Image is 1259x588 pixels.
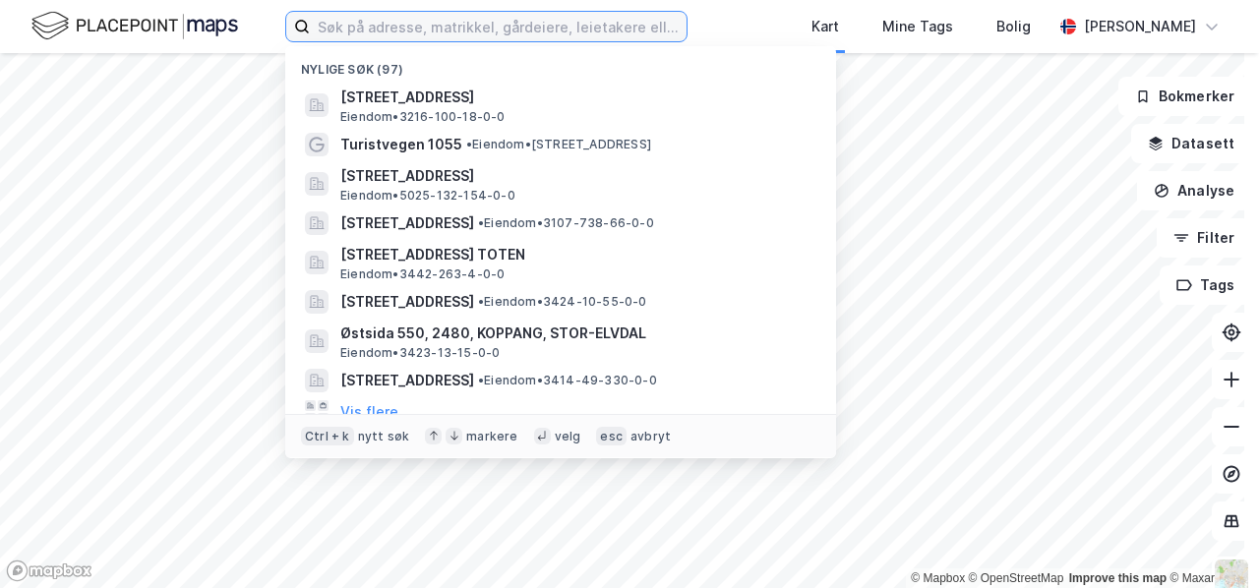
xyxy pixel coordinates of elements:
a: Mapbox [911,571,965,585]
div: Ctrl + k [301,427,354,446]
span: [STREET_ADDRESS] [340,86,812,109]
button: Bokmerker [1118,77,1251,116]
span: Eiendom • [STREET_ADDRESS] [466,137,651,152]
span: • [478,294,484,309]
span: Eiendom • 3424-10-55-0-0 [478,294,647,310]
span: [STREET_ADDRESS] [340,211,474,235]
button: Tags [1160,265,1251,305]
span: [STREET_ADDRESS] [340,290,474,314]
span: Eiendom • 3216-100-18-0-0 [340,109,506,125]
button: Vis flere [340,400,398,424]
a: Improve this map [1069,571,1167,585]
span: Turistvegen 1055 [340,133,462,156]
span: Eiendom • 3107-738-66-0-0 [478,215,654,231]
span: • [466,137,472,151]
div: nytt søk [358,429,410,444]
span: Eiendom • 3423-13-15-0-0 [340,345,500,361]
a: Mapbox homepage [6,559,92,582]
div: esc [596,427,627,446]
button: Analyse [1137,171,1251,210]
button: Filter [1157,218,1251,258]
input: Søk på adresse, matrikkel, gårdeiere, leietakere eller personer [310,12,687,41]
span: Eiendom • 3414-49-330-0-0 [478,373,657,388]
div: Bolig [996,15,1031,38]
span: • [478,373,484,387]
img: logo.f888ab2527a4732fd821a326f86c7f29.svg [31,9,238,43]
div: markere [466,429,517,444]
div: Nylige søk (97) [285,46,836,82]
span: [STREET_ADDRESS] [340,164,812,188]
span: Østsida 550, 2480, KOPPANG, STOR-ELVDAL [340,322,812,345]
span: Eiendom • 3442-263-4-0-0 [340,266,505,282]
a: OpenStreetMap [969,571,1064,585]
div: avbryt [630,429,671,444]
div: Kart [811,15,839,38]
span: [STREET_ADDRESS] [340,369,474,392]
button: Datasett [1131,124,1251,163]
iframe: Chat Widget [1161,494,1259,588]
div: [PERSON_NAME] [1084,15,1196,38]
div: Kontrollprogram for chat [1161,494,1259,588]
div: velg [555,429,581,444]
span: [STREET_ADDRESS] TOTEN [340,243,812,266]
div: Mine Tags [882,15,953,38]
span: Eiendom • 5025-132-154-0-0 [340,188,515,204]
span: • [478,215,484,230]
